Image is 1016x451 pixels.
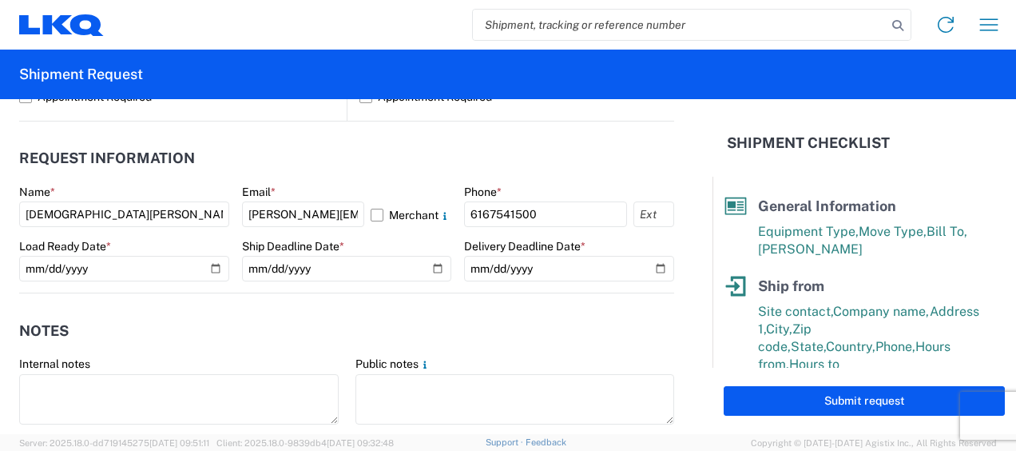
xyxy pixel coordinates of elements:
span: Ship from [758,277,824,294]
label: Merchant [371,202,451,227]
label: Phone [464,185,502,199]
label: Load Ready Date [19,239,111,253]
label: Internal notes [19,357,90,371]
span: [PERSON_NAME] [758,241,863,257]
label: Name [19,185,55,199]
span: [DATE] 09:32:48 [327,438,394,448]
span: State, [791,339,826,354]
h2: Shipment Request [19,65,143,84]
span: Server: 2025.18.0-dd719145275 [19,438,209,448]
span: City, [766,321,792,337]
span: Country, [826,339,875,354]
span: Hours to [789,357,839,372]
span: General Information [758,198,896,214]
span: Site contact, [758,304,833,319]
label: Email [242,185,276,199]
a: Support [486,437,526,447]
button: Submit request [724,386,1005,416]
span: Phone, [875,339,915,354]
span: Move Type, [859,224,927,239]
label: Ship Deadline Date [242,239,344,253]
label: Delivery Deadline Date [464,239,585,253]
span: Company name, [833,304,930,319]
h2: Shipment Checklist [727,134,890,153]
label: Public notes [355,357,431,371]
span: [DATE] 09:51:11 [149,438,209,448]
a: Feedback [526,437,566,447]
span: Bill To, [927,224,967,239]
span: Copyright © [DATE]-[DATE] Agistix Inc., All Rights Reserved [751,436,997,450]
input: Ext [633,202,674,227]
h2: Request Information [19,150,195,166]
h2: Notes [19,323,69,339]
span: Client: 2025.18.0-9839db4 [216,438,394,448]
input: Shipment, tracking or reference number [473,10,887,40]
span: Equipment Type, [758,224,859,239]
